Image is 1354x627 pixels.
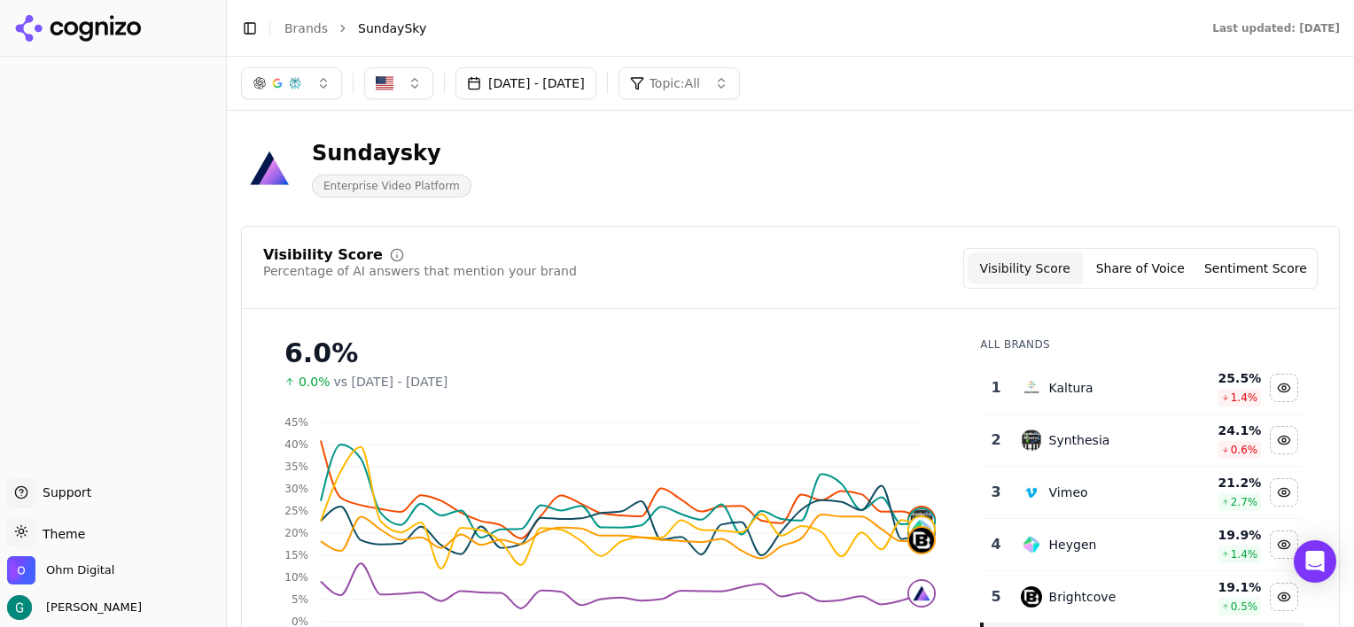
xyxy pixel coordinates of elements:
img: sundaysky [909,581,934,606]
span: Theme [35,527,85,541]
img: Gwynne Ohm [7,595,32,620]
div: Vimeo [1049,484,1088,501]
div: Last updated: [DATE] [1212,21,1340,35]
span: vs [DATE] - [DATE] [334,373,448,391]
button: Sentiment Score [1198,252,1313,284]
button: Open organization switcher [7,556,114,584]
a: Brands [284,21,328,35]
button: Hide brightcove data [1270,583,1298,611]
img: heygen [1021,534,1042,555]
div: 25.5 % [1179,369,1261,387]
div: 6.0% [284,337,945,369]
img: heygen [909,517,934,542]
img: Ohm Digital [7,556,35,584]
span: 0.0% [299,373,331,391]
tspan: 15% [284,549,308,561]
button: Hide synthesia data [1270,426,1298,454]
span: SundaySky [358,19,426,37]
tspan: 5% [292,593,308,606]
img: vimeo [1021,482,1042,503]
tr: 2synthesiaSynthesia24.1%0.6%Hide synthesia data [982,414,1303,467]
tspan: 35% [284,461,308,473]
div: Open Intercom Messenger [1294,540,1336,583]
div: 5 [989,586,1002,608]
span: [PERSON_NAME] [39,600,142,615]
tr: 3vimeoVimeo21.2%2.7%Hide vimeo data [982,467,1303,519]
span: Ohm Digital [46,562,114,578]
span: 0.5 % [1231,600,1258,614]
div: Heygen [1049,536,1097,553]
span: 1.4 % [1231,547,1258,561]
div: 19.1 % [1179,578,1261,596]
img: brightcove [1021,586,1042,608]
nav: breadcrumb [284,19,1177,37]
img: United States [376,74,393,92]
div: 4 [989,534,1002,555]
div: Sundaysky [312,139,471,167]
tspan: 40% [284,438,308,451]
div: 21.2 % [1179,474,1261,492]
div: 1 [989,377,1002,399]
tspan: 45% [284,416,308,429]
img: kaltura [1021,377,1042,399]
button: Share of Voice [1083,252,1198,284]
span: Support [35,484,91,501]
tspan: 25% [284,505,308,517]
button: Hide vimeo data [1270,478,1298,507]
div: 2 [989,430,1002,451]
span: 1.4 % [1231,391,1258,405]
div: 19.9 % [1179,526,1261,544]
tr: 1kalturaKaltura25.5%1.4%Hide kaltura data [982,362,1303,414]
span: Topic: All [650,74,700,92]
div: Kaltura [1049,379,1093,397]
img: SundaySky [241,140,298,197]
div: Brightcove [1049,588,1117,606]
div: All Brands [980,337,1303,352]
div: Visibility Score [263,248,383,262]
button: [DATE] - [DATE] [455,67,596,99]
img: brightcove [909,528,934,553]
img: synthesia [1021,430,1042,451]
div: 3 [989,482,1002,503]
button: Hide heygen data [1270,530,1298,559]
tspan: 20% [284,527,308,539]
tr: 4heygenHeygen19.9%1.4%Hide heygen data [982,519,1303,571]
span: 2.7 % [1231,495,1258,509]
tspan: 30% [284,483,308,495]
button: Hide kaltura data [1270,374,1298,402]
tr: 5brightcoveBrightcove19.1%0.5%Hide brightcove data [982,571,1303,623]
button: Open user button [7,595,142,620]
img: synthesia [909,509,934,534]
div: Percentage of AI answers that mention your brand [263,262,577,280]
div: Synthesia [1049,431,1110,449]
div: 24.1 % [1179,422,1261,439]
span: 0.6 % [1231,443,1258,457]
button: Visibility Score [968,252,1083,284]
tspan: 10% [284,571,308,584]
span: Enterprise Video Platform [312,174,471,197]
